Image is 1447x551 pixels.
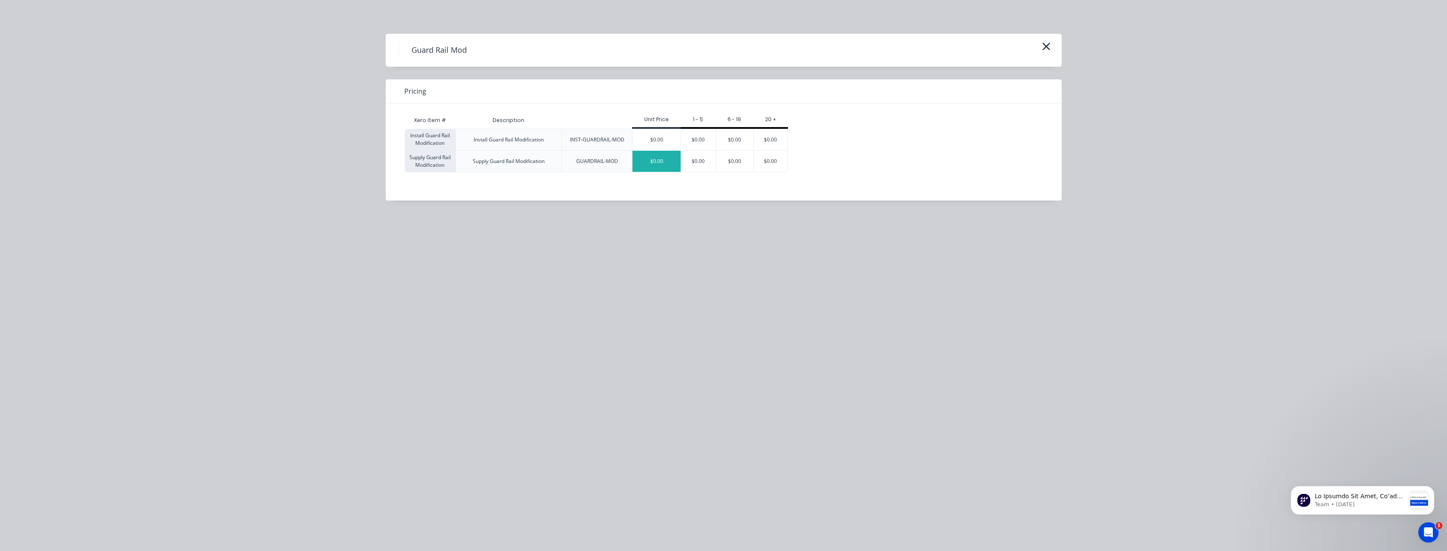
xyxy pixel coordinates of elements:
div: $0.00 [681,129,716,150]
iframe: Intercom notifications message [1278,469,1447,528]
div: $0.00 [754,129,788,150]
div: Unit Price [632,116,681,123]
div: $0.00 [716,151,753,172]
span: Lo Ipsumdo Sit Amet, Co’ad elitse doe temp incididu utlabor etdolorem al enim admi veniamqu nos e... [37,24,127,509]
iframe: Intercom live chat [1418,522,1439,543]
div: INST-GUARDRAIL-MOD [570,136,624,144]
div: Install Guard Rail Modification [474,136,544,144]
span: Pricing [404,86,426,96]
span: 1 [1436,522,1442,529]
div: $0.00 [681,151,716,172]
div: $0.00 [716,129,753,150]
div: 6 - 19 [716,116,753,123]
h4: Guard Rail Mod [398,42,480,58]
div: Xero Item # [405,112,455,129]
div: Description [486,110,531,131]
div: GUARDRAIL-MOD [576,157,618,165]
div: $0.00 [632,129,681,150]
div: 1 - 5 [681,116,716,123]
div: Supply Guard Rail Modification [405,150,455,172]
div: $0.00 [754,151,788,172]
div: $0.00 [632,151,681,172]
p: Message from Team, sent 1w ago [37,32,128,39]
div: 20 + [753,116,788,123]
div: Supply Guard Rail Modification [473,157,545,165]
div: Install Guard Rail Modification [405,129,455,150]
